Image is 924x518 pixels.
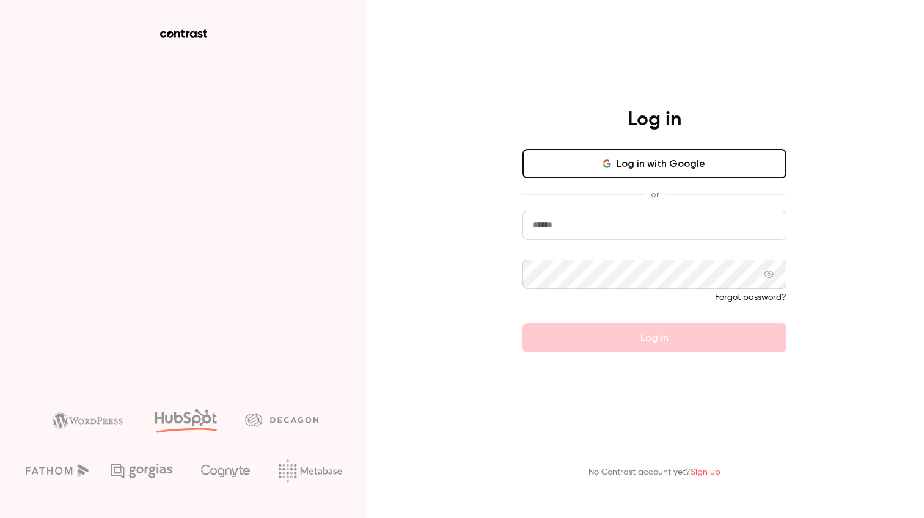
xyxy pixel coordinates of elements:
[588,466,721,479] p: No Contrast account yet?
[245,413,318,426] img: decagon
[522,149,787,178] button: Log in with Google
[645,188,665,201] span: or
[715,293,787,302] a: Forgot password?
[628,108,681,132] h4: Log in
[691,468,721,476] a: Sign up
